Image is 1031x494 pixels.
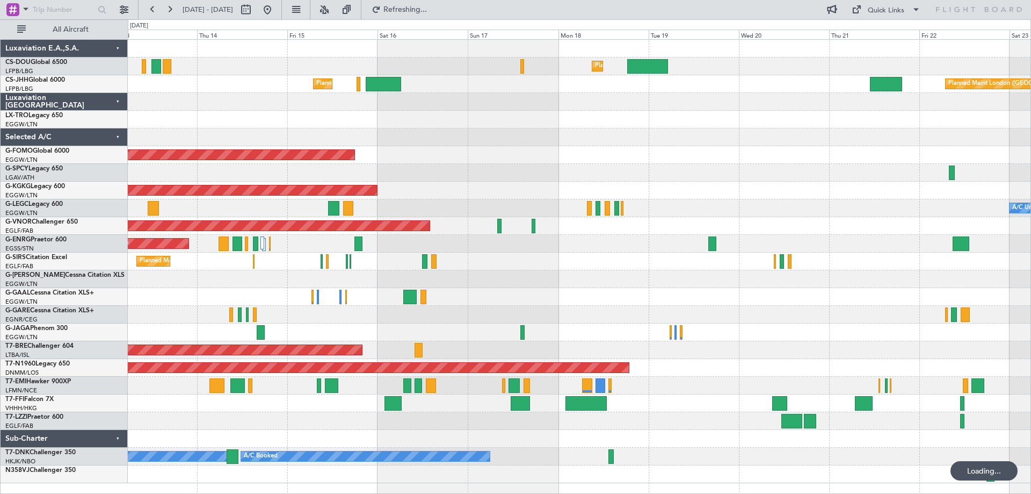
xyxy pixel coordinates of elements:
span: All Aircraft [28,26,113,33]
a: LFPB/LBG [5,85,33,93]
span: G-ENRG [5,237,31,243]
a: T7-BREChallenger 604 [5,343,74,349]
div: A/C Booked [244,448,278,464]
button: Refreshing... [367,1,431,18]
span: G-KGKG [5,183,31,190]
a: G-GAALCessna Citation XLS+ [5,290,94,296]
span: T7-N1960 [5,361,35,367]
a: N358VJChallenger 350 [5,467,76,474]
button: All Aircraft [12,21,117,38]
span: T7-BRE [5,343,27,349]
a: LFMN/NCE [5,386,37,395]
a: G-SIRSCitation Excel [5,254,67,261]
a: G-SPCYLegacy 650 [5,166,63,172]
span: N358VJ [5,467,30,474]
span: T7-LZZI [5,414,27,420]
span: [DATE] - [DATE] [183,5,233,15]
a: EGGW/LTN [5,191,38,199]
div: Quick Links [868,5,904,16]
a: EGNR/CEG [5,316,38,324]
span: G-SPCY [5,166,28,172]
a: G-VNORChallenger 650 [5,219,78,225]
a: EGLF/FAB [5,262,33,270]
a: LFPB/LBG [5,67,33,75]
div: Loading... [950,461,1018,481]
a: T7-DNKChallenger 350 [5,449,76,456]
span: CS-DOU [5,59,31,66]
a: EGGW/LTN [5,333,38,341]
a: G-GARECessna Citation XLS+ [5,307,94,314]
div: Tue 19 [649,30,739,39]
a: G-KGKGLegacy 600 [5,183,65,190]
a: LX-TROLegacy 650 [5,112,63,119]
div: Planned Maint [GEOGRAPHIC_DATA] ([GEOGRAPHIC_DATA]) [140,253,309,269]
a: G-JAGAPhenom 300 [5,325,68,332]
div: [DATE] [130,22,148,31]
a: G-[PERSON_NAME]Cessna Citation XLS [5,272,125,278]
span: G-FOMO [5,148,33,154]
div: Sun 17 [468,30,558,39]
span: T7-FFI [5,396,24,403]
a: EGGW/LTN [5,298,38,306]
a: T7-EMIHawker 900XP [5,378,71,385]
a: LGAV/ATH [5,174,34,182]
div: Sat 16 [377,30,468,39]
span: T7-DNK [5,449,30,456]
span: G-VNOR [5,219,32,225]
span: Refreshing... [383,6,428,13]
a: EGGW/LTN [5,280,38,288]
span: G-[PERSON_NAME] [5,272,65,278]
div: Planned Maint [GEOGRAPHIC_DATA] ([GEOGRAPHIC_DATA]) [595,58,764,74]
span: G-SIRS [5,254,26,261]
div: Wed 20 [739,30,829,39]
a: T7-LZZIPraetor 600 [5,414,63,420]
a: G-FOMOGlobal 6000 [5,148,69,154]
button: Quick Links [846,1,926,18]
span: G-LEGC [5,201,28,207]
a: CS-JHHGlobal 6000 [5,77,65,83]
div: Thu 14 [197,30,287,39]
span: G-JAGA [5,325,30,332]
a: EGLF/FAB [5,227,33,235]
a: VHHH/HKG [5,404,37,412]
a: G-ENRGPraetor 600 [5,237,67,243]
span: LX-TRO [5,112,28,119]
a: T7-N1960Legacy 650 [5,361,70,367]
div: Wed 13 [107,30,197,39]
a: T7-FFIFalcon 7X [5,396,54,403]
span: CS-JHH [5,77,28,83]
div: Mon 18 [558,30,649,39]
span: G-GARE [5,307,30,314]
a: EGGW/LTN [5,156,38,164]
a: LTBA/ISL [5,351,30,359]
div: Thu 21 [829,30,919,39]
a: EGLF/FAB [5,422,33,430]
a: HKJK/NBO [5,457,35,466]
a: EGSS/STN [5,245,34,253]
span: T7-EMI [5,378,26,385]
div: Fri 15 [287,30,377,39]
div: Fri 22 [919,30,1010,39]
a: G-LEGCLegacy 600 [5,201,63,207]
input: Trip Number [33,2,95,18]
div: Planned Maint [GEOGRAPHIC_DATA] ([GEOGRAPHIC_DATA]) [316,76,485,92]
a: DNMM/LOS [5,369,39,377]
a: EGGW/LTN [5,120,38,128]
span: G-GAAL [5,290,30,296]
a: CS-DOUGlobal 6500 [5,59,67,66]
a: EGGW/LTN [5,209,38,217]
